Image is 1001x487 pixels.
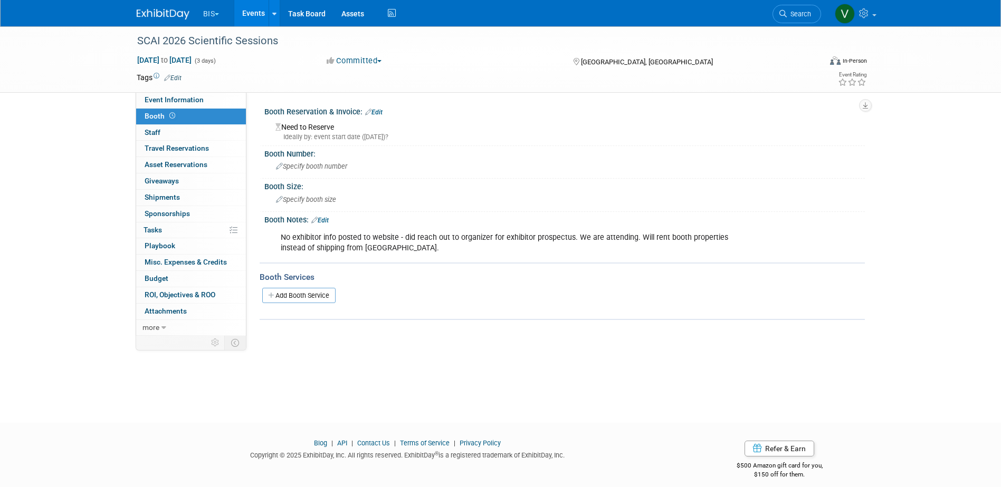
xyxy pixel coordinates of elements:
sup: ® [435,451,438,456]
span: Travel Reservations [145,144,209,152]
div: Event Rating [838,72,866,77]
button: Committed [323,55,386,66]
span: [GEOGRAPHIC_DATA], [GEOGRAPHIC_DATA] [581,58,713,66]
span: [DATE] [DATE] [137,55,192,65]
span: more [142,323,159,332]
div: Ideally by: event start date ([DATE])? [275,132,857,142]
span: Specify booth size [276,196,336,203]
a: Edit [365,109,383,116]
div: Booth Services [260,271,865,283]
div: SCAI 2026 Scientific Sessions [134,32,805,51]
div: $500 Amazon gift card for you, [694,454,865,479]
div: Booth Size: [264,179,865,192]
span: Booth [145,112,177,120]
a: Event Information [136,92,246,108]
span: | [329,439,336,447]
span: Asset Reservations [145,160,207,169]
span: Sponsorships [145,209,190,218]
a: Travel Reservations [136,141,246,157]
div: No exhibitor info posted to website - did reach out to organizer for exhibitor prospectus. We are... [273,227,749,259]
td: Toggle Event Tabs [224,336,246,349]
div: Copyright © 2025 ExhibitDay, Inc. All rights reserved. ExhibitDay is a registered trademark of Ex... [137,448,679,460]
a: Privacy Policy [460,439,501,447]
div: Booth Number: [264,146,865,159]
a: Blog [314,439,327,447]
a: Booth [136,109,246,124]
span: to [159,56,169,64]
span: Staff [145,128,160,137]
span: Misc. Expenses & Credits [145,258,227,266]
img: ExhibitDay [137,9,189,20]
span: | [451,439,458,447]
span: Event Information [145,95,204,104]
div: In-Person [842,57,867,65]
span: ROI, Objectives & ROO [145,290,215,299]
img: Format-Inperson.png [830,56,841,65]
span: Booth not reserved yet [167,112,177,120]
span: Giveaways [145,177,179,185]
a: Add Booth Service [262,288,336,303]
span: Attachments [145,307,187,315]
div: Booth Notes: [264,212,865,226]
span: Playbook [145,241,175,250]
td: Personalize Event Tab Strip [206,336,225,349]
a: Misc. Expenses & Credits [136,255,246,270]
span: Search [787,10,811,18]
a: Sponsorships [136,206,246,222]
a: ROI, Objectives & ROO [136,287,246,303]
a: API [337,439,347,447]
a: Staff [136,125,246,141]
img: Valerie Shively [835,4,855,24]
span: (3 days) [194,57,216,64]
span: | [392,439,398,447]
a: Edit [164,74,182,82]
a: Playbook [136,238,246,254]
div: $150 off for them. [694,470,865,479]
a: Edit [311,217,329,224]
div: Booth Reservation & Invoice: [264,104,865,118]
span: Budget [145,274,168,283]
span: Tasks [144,226,162,234]
a: Search [773,5,821,23]
a: more [136,320,246,336]
a: Asset Reservations [136,157,246,173]
a: Attachments [136,304,246,319]
a: Terms of Service [400,439,450,447]
span: Specify booth number [276,162,347,170]
a: Contact Us [357,439,390,447]
div: Need to Reserve [272,119,857,142]
a: Budget [136,271,246,287]
a: Shipments [136,190,246,206]
span: Shipments [145,193,180,201]
div: Event Format [759,55,867,71]
a: Giveaways [136,173,246,189]
a: Refer & Earn [745,441,814,456]
td: Tags [137,72,182,83]
span: | [349,439,356,447]
a: Tasks [136,222,246,238]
